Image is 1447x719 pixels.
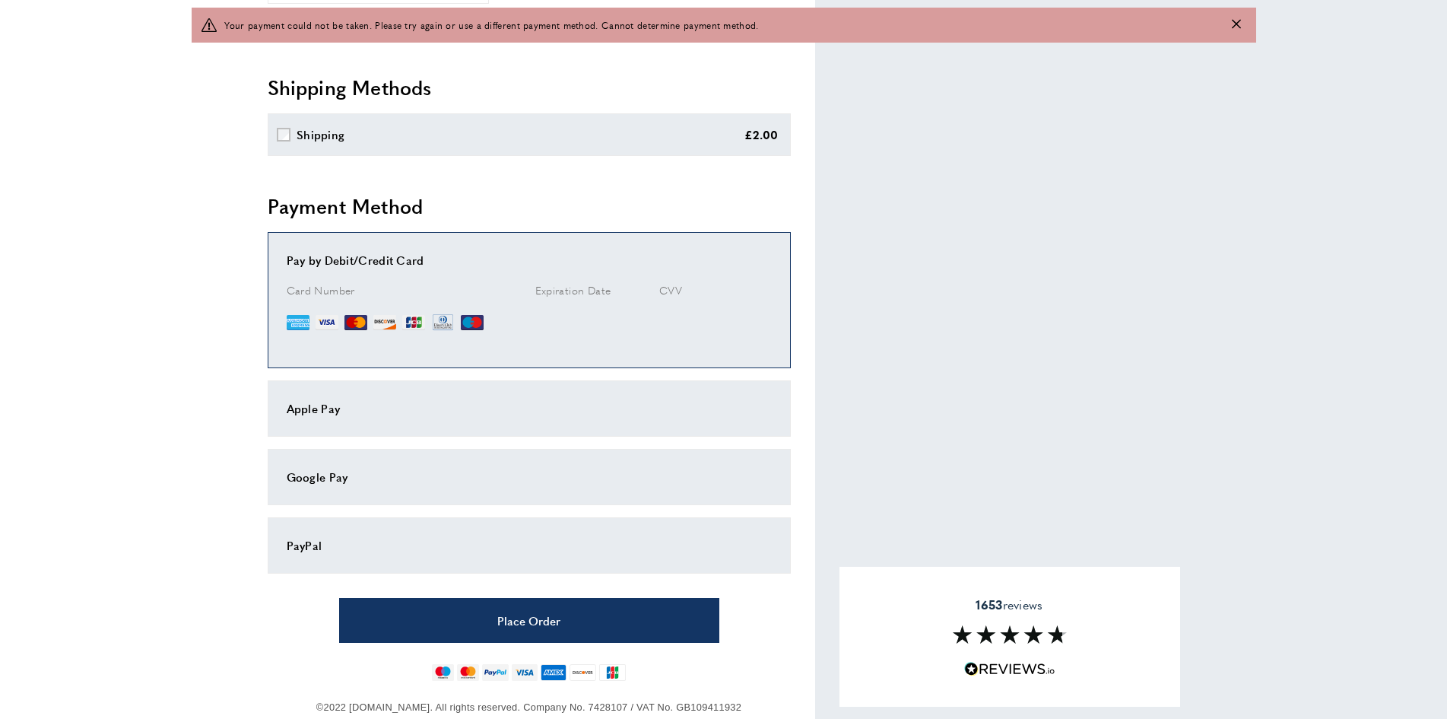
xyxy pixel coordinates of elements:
[535,282,611,297] span: Expiration Date
[344,311,367,334] img: MC.webp
[599,664,626,681] img: jcb
[268,192,791,220] h2: Payment Method
[373,311,396,334] img: DI.webp
[431,311,455,334] img: DN.webp
[512,664,537,681] img: visa
[339,598,719,643] button: Place Order
[570,664,596,681] img: discover
[316,311,338,334] img: VI.webp
[953,625,1067,644] img: Reviews section
[316,702,741,713] span: ©2022 [DOMAIN_NAME]. All rights reserved. Company No. 7428107 / VAT No. GB109411932
[268,74,791,101] h2: Shipping Methods
[287,311,309,334] img: AE.webp
[976,596,1002,613] strong: 1653
[224,17,759,32] span: Your payment could not be taken. Please try again or use a different payment method. Cannot deter...
[402,311,425,334] img: JCB.webp
[541,664,567,681] img: american-express
[976,597,1042,612] span: reviews
[287,468,772,486] div: Google Pay
[297,126,344,144] div: Shipping
[287,251,772,269] div: Pay by Debit/Credit Card
[287,399,772,418] div: Apple Pay
[1232,17,1241,32] button: Close message
[287,536,772,555] div: PayPal
[659,282,682,297] span: CVV
[287,282,355,297] span: Card Number
[482,664,509,681] img: paypal
[432,664,454,681] img: maestro
[457,664,479,681] img: mastercard
[461,311,484,334] img: MI.webp
[964,662,1055,676] img: Reviews.io 5 stars
[744,126,779,144] div: £2.00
